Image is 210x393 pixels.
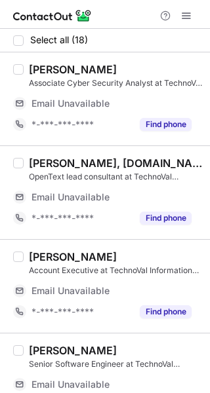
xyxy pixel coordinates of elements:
[29,171,202,183] div: OpenText lead consultant at TechnoVal Information Systems
[31,98,110,109] span: Email Unavailable
[29,77,202,89] div: Associate Cyber Security Analyst at TechnoVal Information Systems
[29,157,202,170] div: [PERSON_NAME], [DOMAIN_NAME], PMP
[29,250,117,263] div: [PERSON_NAME]
[30,35,88,45] span: Select all (18)
[29,63,117,76] div: [PERSON_NAME]
[140,305,192,318] button: Reveal Button
[31,191,110,203] span: Email Unavailable
[140,118,192,131] button: Reveal Button
[31,379,110,390] span: Email Unavailable
[29,358,202,370] div: Senior Software Engineer at TechnoVal Information Systems
[29,265,202,276] div: Account Executive at TechnoVal Information Systems
[13,8,92,24] img: ContactOut v5.3.10
[140,212,192,225] button: Reveal Button
[31,285,110,297] span: Email Unavailable
[29,344,117,357] div: [PERSON_NAME]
